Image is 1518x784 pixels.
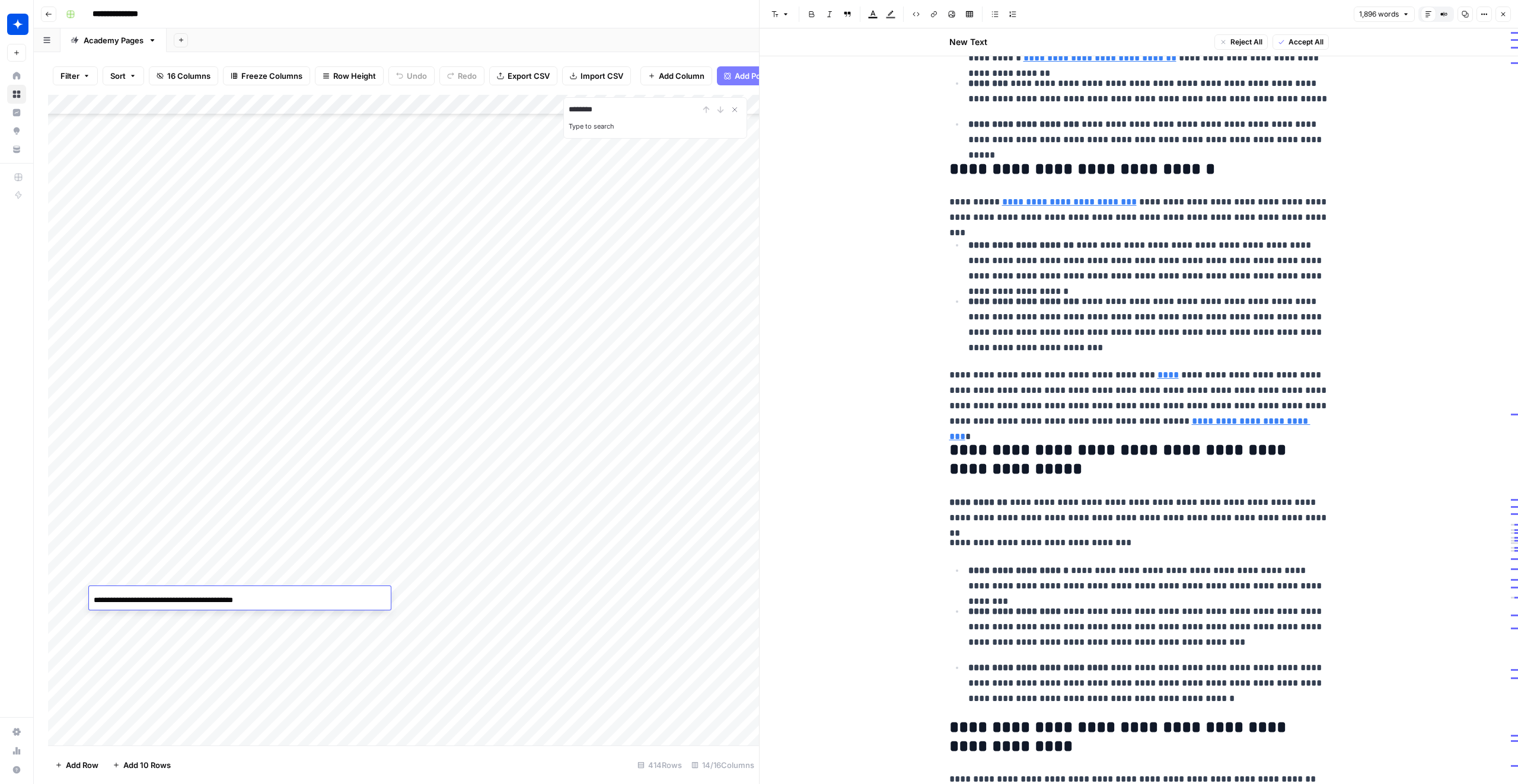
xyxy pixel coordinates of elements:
span: Sort [110,70,126,82]
button: 1,896 words [1354,7,1415,22]
label: Type to search [569,122,614,130]
button: Close Search [728,103,742,117]
span: Undo [407,70,427,82]
a: Browse [7,85,26,104]
h2: New Text [949,36,987,48]
span: 16 Columns [167,70,211,82]
button: Row Height [315,66,384,85]
button: Sort [103,66,144,85]
span: Accept All [1289,37,1324,47]
span: Import CSV [581,70,623,82]
div: 14/16 Columns [687,756,759,775]
span: Filter [60,70,79,82]
button: Add Row [48,756,106,775]
button: Reject All [1214,34,1268,50]
span: Freeze Columns [241,70,302,82]
button: Workspace: Wiz [7,9,26,39]
button: Add Column [640,66,712,85]
a: Home [7,66,26,85]
a: Opportunities [7,121,26,140]
button: Add 10 Rows [106,756,178,775]
span: 1,896 words [1359,9,1399,20]
button: Help + Support [7,760,26,779]
button: 16 Columns [149,66,218,85]
button: Add Power Agent [717,66,806,85]
img: Wiz Logo [7,14,28,35]
span: Redo [458,70,477,82]
a: Usage [7,741,26,760]
a: Your Data [7,140,26,159]
a: Insights [7,103,26,122]
span: Reject All [1230,37,1262,47]
div: Academy Pages [84,34,143,46]
button: Import CSV [562,66,631,85]
button: Freeze Columns [223,66,310,85]
button: Export CSV [489,66,557,85]
button: Filter [53,66,98,85]
a: Settings [7,722,26,741]
span: Add Power Agent [735,70,799,82]
div: 414 Rows [633,756,687,775]
a: Academy Pages [60,28,167,52]
span: Row Height [333,70,376,82]
button: Accept All [1273,34,1329,50]
span: Export CSV [508,70,550,82]
span: Add Row [66,759,98,771]
span: Add 10 Rows [123,759,171,771]
button: Undo [388,66,435,85]
button: Redo [439,66,484,85]
span: Add Column [659,70,704,82]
